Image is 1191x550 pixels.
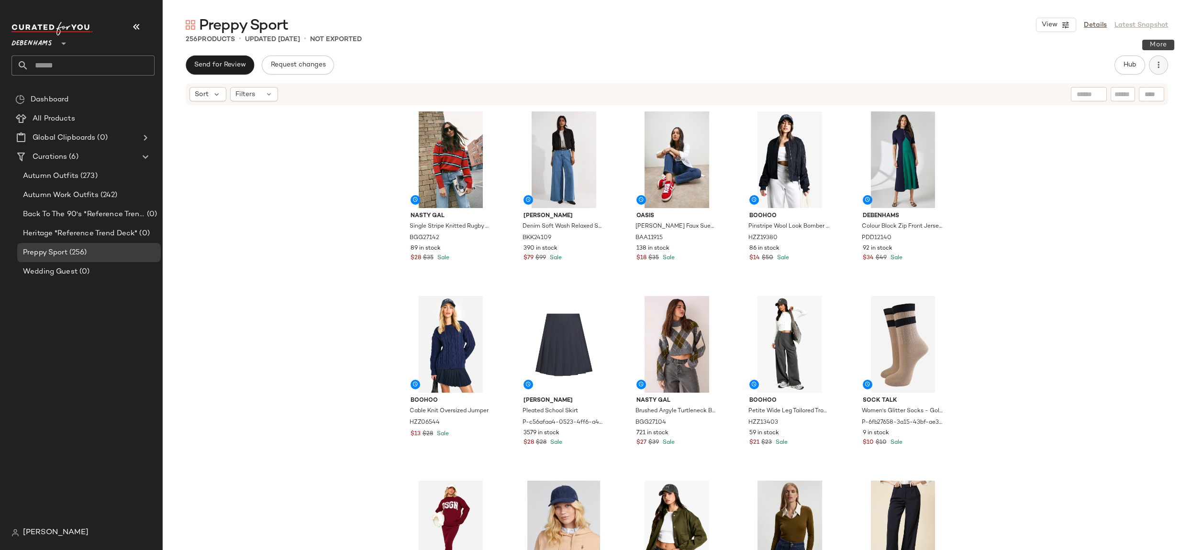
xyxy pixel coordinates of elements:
span: Wedding Guest [23,266,78,277]
span: Oasis [636,212,717,220]
span: Women's Glitter Socks - Gold/Black, Stripe Cuff [862,407,943,416]
span: $28 [411,254,421,263]
span: 721 in stock [636,429,668,438]
span: Pleated School Skirt [523,407,578,416]
span: All Products [33,113,75,124]
span: $14 [749,254,760,263]
span: • [239,33,241,45]
span: Sort [195,89,209,99]
span: HZZ13403 [748,418,778,427]
span: $27 [636,439,646,447]
img: cfy_white_logo.C9jOOHJF.svg [11,22,93,35]
span: (0) [137,228,149,239]
img: pdd12140_navy_xl [855,111,951,208]
span: PDD12140 [862,234,891,242]
span: Preppy Sport [199,16,288,35]
span: 390 in stock [523,244,557,253]
span: Sock Talk [863,396,944,405]
span: (0) [145,209,157,220]
span: Sale [775,255,789,261]
span: $10 [863,439,874,447]
span: BGG27104 [635,418,666,427]
button: Send for Review [186,55,254,75]
span: HZZ06544 [410,418,440,427]
img: bgg27104_grey_xl [629,296,725,393]
span: Hub [1123,61,1136,69]
span: boohoo [749,396,830,405]
span: Nasty Gal [411,212,491,220]
img: svg%3e [11,529,19,537]
span: Nasty Gal [636,396,717,405]
span: [PERSON_NAME] [523,212,604,220]
button: Request changes [262,55,334,75]
div: Products [186,34,235,44]
span: BAA11915 [635,234,663,242]
span: 86 in stock [749,244,779,253]
span: 256 [186,36,198,43]
span: Autumn Outfits [23,171,78,182]
span: Sale [889,440,902,446]
span: Pinstripe Wool Look Bomber Jacket [748,222,829,231]
span: Dashboard [31,94,68,105]
span: Sale [889,255,902,261]
span: $23 [761,439,772,447]
span: Back To The 90's *Reference Trend Deck* [23,209,145,220]
span: Single Stripe Knitted Rugby Top [410,222,490,231]
span: Autumn Work Outfits [23,190,99,201]
span: Petite Wide Leg Tailored Trousers [748,407,829,416]
span: P-6fb27658-3a15-43bf-ae3c-dfccb7c3aede [862,418,943,427]
span: View [1041,21,1057,29]
span: Brushed Argyle Turtleneck Boxy Cropped Jumper [635,407,716,416]
p: updated [DATE] [245,34,300,44]
span: $35 [648,254,659,263]
span: (0) [78,266,89,277]
span: 9 in stock [863,429,889,438]
span: $79 [523,254,534,263]
span: Curations [33,152,67,163]
img: bkk24109_mid%20blue_xl [516,111,612,208]
span: (6) [67,152,78,163]
span: $10 [876,439,887,447]
img: bgg27142_red_xl [403,111,499,208]
span: P-c56afaa4-0523-4ff6-a45f-1bef63d8af6d [523,418,603,427]
span: Denim Soft Wash Relaxed Straight Leg [PERSON_NAME] [523,222,603,231]
p: Not Exported [310,34,362,44]
span: $34 [863,254,874,263]
span: BKK24109 [523,234,551,242]
button: Hub [1114,55,1145,75]
img: hzz06544_navy_xl [403,296,499,393]
span: $39 [648,439,659,447]
span: • [304,33,306,45]
span: BGG27142 [410,234,439,242]
span: [PERSON_NAME] [23,527,89,539]
span: boohoo [749,212,830,220]
span: $28 [536,439,546,447]
span: Debenhams [11,33,52,50]
span: $49 [876,254,887,263]
span: Sale [548,440,562,446]
img: m5055367836699_navy_xl [516,296,612,393]
span: (273) [78,171,98,182]
span: Sale [661,440,675,446]
span: $28 [523,439,534,447]
span: Sale [435,255,449,261]
img: m5056482782403_black_xl [855,296,951,393]
span: $21 [749,439,759,447]
button: View [1036,18,1076,32]
span: (0) [95,132,107,143]
span: $28 [423,430,433,439]
span: 92 in stock [863,244,892,253]
span: $13 [411,430,421,439]
span: Preppy Sport [23,247,67,258]
span: Send for Review [194,61,246,69]
span: Filters [235,89,255,99]
span: Request changes [270,61,325,69]
span: 138 in stock [636,244,669,253]
span: $99 [535,254,546,263]
a: Details [1084,20,1107,30]
span: 59 in stock [749,429,779,438]
img: hzz19380_navy_xl [742,111,838,208]
span: boohoo [411,396,491,405]
span: Cable Knit Oversized Jumper [410,407,489,416]
span: Global Clipboards [33,132,95,143]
